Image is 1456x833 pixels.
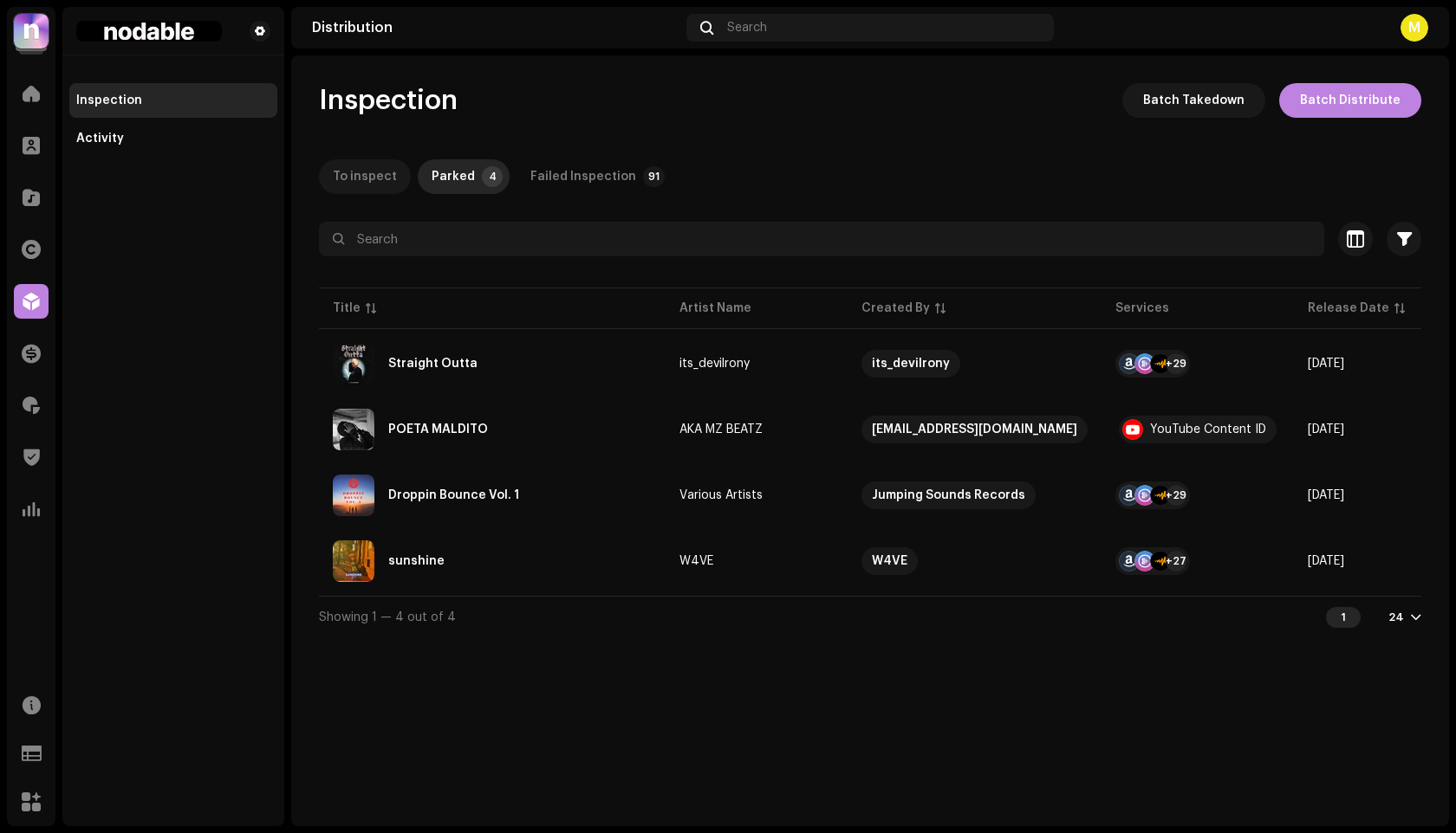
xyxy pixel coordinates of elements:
[1401,14,1428,42] div: M
[76,21,222,42] img: fe1cef4e-07b0-41ac-a07a-531998eee426
[679,489,763,501] div: Various Artists
[333,300,361,317] div: Title
[1308,300,1389,317] div: Release Date
[1308,358,1344,370] span: Oct 7, 2025
[333,475,374,516] img: d0216b37-ff5f-411c-a4b5-b8196c22802d
[1308,555,1344,567] span: Aug 2, 2025
[727,21,767,35] span: Search
[319,222,1324,256] input: Search
[319,83,458,118] span: Inspection
[388,358,478,370] div: Straight Outta
[319,611,456,623] span: Showing 1 — 4 out of 4
[679,555,834,567] span: W4VE
[861,300,930,317] div: Created By
[388,555,445,567] div: sunshine
[1122,83,1265,118] button: Batch Takedown
[1388,610,1404,624] div: 24
[482,166,503,187] p-badge: 4
[861,481,1088,509] span: Jumping Sounds Records
[679,555,713,567] div: W4VE
[1308,423,1344,436] span: Oct 16, 2025
[69,83,277,118] re-m-nav-item: Inspection
[679,358,750,370] div: its_devilrony
[872,350,950,378] div: its_devilrony
[1166,551,1186,571] div: +27
[14,14,49,48] img: 39a81664-4ced-4598-a294-0293f18f6a76
[1326,607,1361,628] div: 1
[1308,489,1344,501] span: Oct 13, 2017
[1143,83,1245,118] span: Batch Takedown
[679,423,763,436] div: AKA MZ BEATZ
[679,423,834,436] span: AKA MZ BEATZ
[333,409,374,450] img: 02e81630-36e8-4e58-aaf7-1ceedb0e94ab
[872,416,1077,443] div: [EMAIL_ADDRESS][DOMAIN_NAME]
[861,547,1088,575] span: W4VE
[69,121,277,156] re-m-nav-item: Activity
[1166,485,1186,506] div: +29
[872,547,907,575] div: W4VE
[872,481,1025,509] div: Jumping Sounds Records
[1150,423,1266,436] div: YouTube Content ID
[76,94,142,107] div: Inspection
[76,132,124,145] div: Activity
[333,343,374,384] img: 07f2bd42-d0d4-42f4-a5d6-635b06da813f
[679,358,834,370] span: its_devilrony
[679,489,834,501] span: Various Artists
[432,159,475,194] div: Parked
[530,159,636,194] div: Failed Inspection
[333,540,374,582] img: a56071c1-403b-413a-942a-2d4ceeacbcc4
[388,423,488,436] div: POETA MALDITO
[1279,83,1421,118] button: Batch Distribute
[861,350,1088,378] span: its_devilrony
[1300,83,1401,118] span: Batch Distribute
[333,159,397,194] div: To inspect
[388,489,519,501] div: Droppin Bounce Vol. 1
[1166,353,1186,374] div: +29
[312,21,679,35] div: Distribution
[861,416,1088,443] span: akamzbeatz@gmail.com
[643,166,665,187] p-badge: 91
